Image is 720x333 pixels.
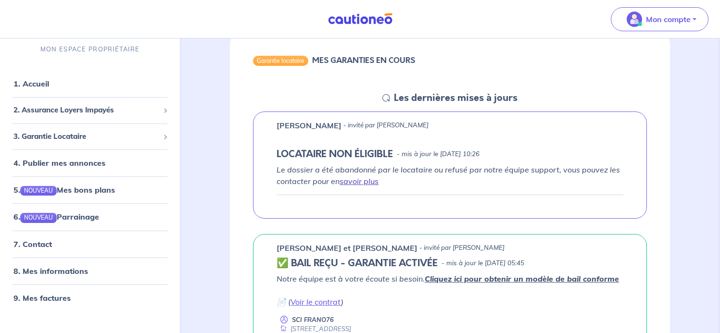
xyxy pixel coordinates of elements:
[340,176,379,186] a: savoir plus
[4,261,176,281] div: 8. Mes informations
[4,153,176,173] div: 4. Publier mes annonces
[13,131,159,142] span: 3. Garantie Locataire
[292,315,334,324] p: SCI FRANO76
[13,105,159,116] span: 2. Assurance Loyers Impayés
[397,149,480,159] p: - mis à jour le [DATE] 10:26
[425,274,619,284] a: Cliquez ici pour obtenir un modèle de bail conforme
[4,101,176,120] div: 2. Assurance Loyers Impayés
[277,258,623,269] div: state: CONTRACT-VALIDATED, Context: IN-LANDLORD,IS-GL-CAUTION-IN-LANDLORD
[343,121,429,130] p: - invité par [PERSON_NAME]
[277,297,343,307] em: 📄 ( )
[277,242,417,254] p: [PERSON_NAME] et [PERSON_NAME]
[277,148,393,160] h5: LOCATAIRE NON ÉLIGIBLE
[394,92,518,104] h5: Les dernières mises à jours
[4,288,176,308] div: 9. Mes factures
[277,165,620,186] em: Le dossier a été abandonné par le locataire ou refusé par notre équipe support, vous pouvez les c...
[611,7,708,31] button: illu_account_valid_menu.svgMon compte
[4,208,176,227] div: 6.NOUVEAUParrainage
[277,148,623,160] div: state: ARCHIVED, Context: IN-LANDLORD,IN-LANDLORD-NO-CERTIFICATE
[13,185,115,195] a: 5.NOUVEAUMes bons plans
[4,127,176,146] div: 3. Garantie Locataire
[13,293,71,303] a: 9. Mes factures
[4,180,176,199] div: 5.NOUVEAUMes bons plans
[40,45,139,54] p: MON ESPACE PROPRIÉTAIRE
[442,259,524,268] p: - mis à jour le [DATE] 05:45
[277,120,341,131] p: [PERSON_NAME]
[646,13,691,25] p: Mon compte
[13,158,105,168] a: 4. Publier mes annonces
[4,234,176,254] div: 7. Contact
[4,74,176,93] div: 1. Accueil
[277,258,438,269] h5: ✅ BAIL REÇU - GARANTIE ACTIVÉE
[13,212,99,222] a: 6.NOUVEAUParrainage
[13,239,52,249] a: 7. Contact
[291,297,341,307] a: Voir le contrat
[312,56,415,65] h6: MES GARANTIES EN COURS
[277,274,619,284] em: Notre équipe est à votre écoute si besoin.
[253,56,308,65] div: Garantie locataire
[13,266,88,276] a: 8. Mes informations
[627,12,642,27] img: illu_account_valid_menu.svg
[324,13,396,25] img: Cautioneo
[13,79,49,88] a: 1. Accueil
[419,243,505,253] p: - invité par [PERSON_NAME]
